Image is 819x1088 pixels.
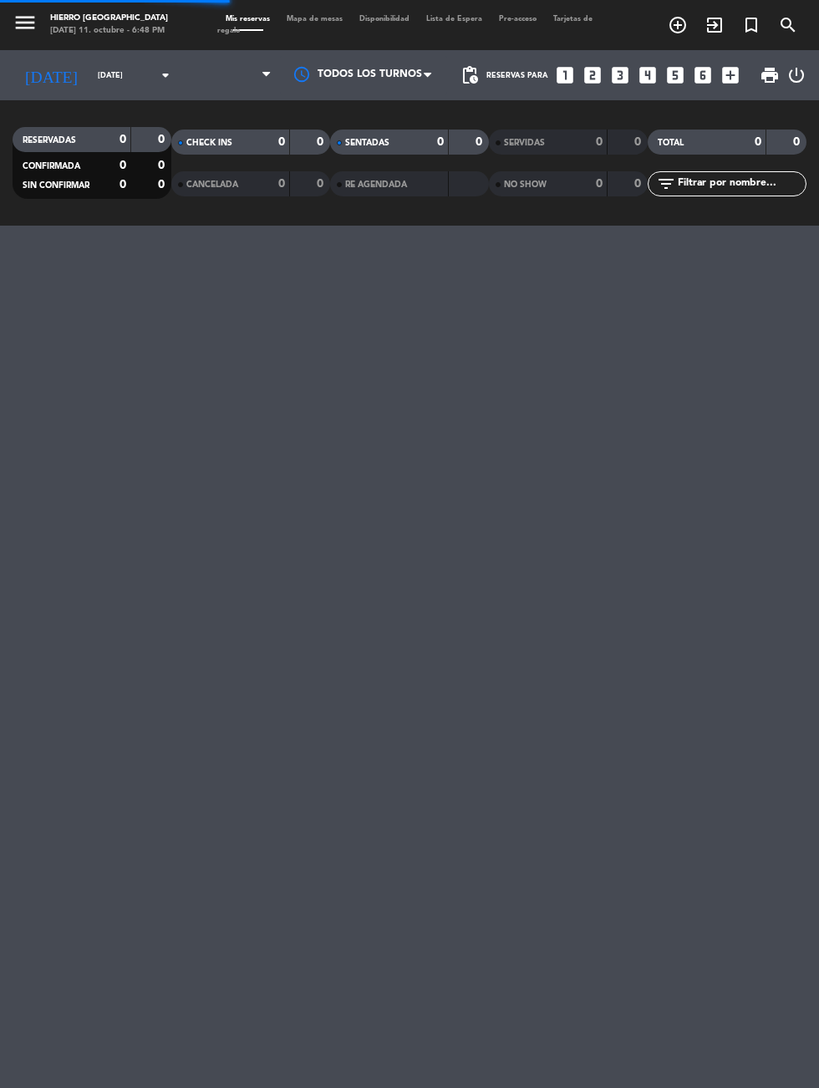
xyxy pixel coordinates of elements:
i: turned_in_not [741,15,761,35]
strong: 0 [317,136,327,148]
span: RESERVADAS [23,136,76,145]
i: add_box [720,64,741,86]
span: pending_actions [460,65,480,85]
strong: 0 [634,178,644,190]
i: arrow_drop_down [155,65,175,85]
span: Reservas para [486,71,548,80]
i: looks_two [582,64,603,86]
span: print [760,65,780,85]
span: NO SHOW [504,180,547,189]
span: RE AGENDADA [345,180,407,189]
strong: 0 [437,136,444,148]
strong: 0 [317,178,327,190]
i: looks_one [554,64,576,86]
div: LOG OUT [786,50,806,100]
i: add_circle_outline [668,15,688,35]
strong: 0 [634,136,644,148]
strong: 0 [158,179,168,191]
input: Filtrar por nombre... [676,175,806,193]
strong: 0 [278,178,285,190]
span: SIN CONFIRMAR [23,181,89,190]
i: looks_5 [664,64,686,86]
span: Lista de Espera [418,15,491,23]
strong: 0 [120,179,126,191]
button: menu [13,10,38,39]
strong: 0 [120,134,126,145]
i: search [778,15,798,35]
strong: 0 [476,136,486,148]
span: TOTAL [658,139,684,147]
i: looks_3 [609,64,631,86]
span: Mis reservas [217,15,278,23]
strong: 0 [793,136,803,148]
strong: 0 [596,136,603,148]
span: CHECK INS [186,139,232,147]
div: [DATE] 11. octubre - 6:48 PM [50,25,168,38]
strong: 0 [158,134,168,145]
i: looks_6 [692,64,714,86]
i: [DATE] [13,58,89,92]
i: filter_list [656,174,676,194]
strong: 0 [120,160,126,171]
strong: 0 [755,136,761,148]
span: SENTADAS [345,139,389,147]
span: Disponibilidad [351,15,418,23]
span: CONFIRMADA [23,162,80,170]
span: Mapa de mesas [278,15,351,23]
span: Pre-acceso [491,15,545,23]
span: SERVIDAS [504,139,545,147]
strong: 0 [278,136,285,148]
strong: 0 [158,160,168,171]
i: exit_to_app [705,15,725,35]
i: menu [13,10,38,35]
i: power_settings_new [786,65,806,85]
strong: 0 [596,178,603,190]
div: Hierro [GEOGRAPHIC_DATA] [50,13,168,25]
span: CANCELADA [186,180,238,189]
i: looks_4 [637,64,659,86]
